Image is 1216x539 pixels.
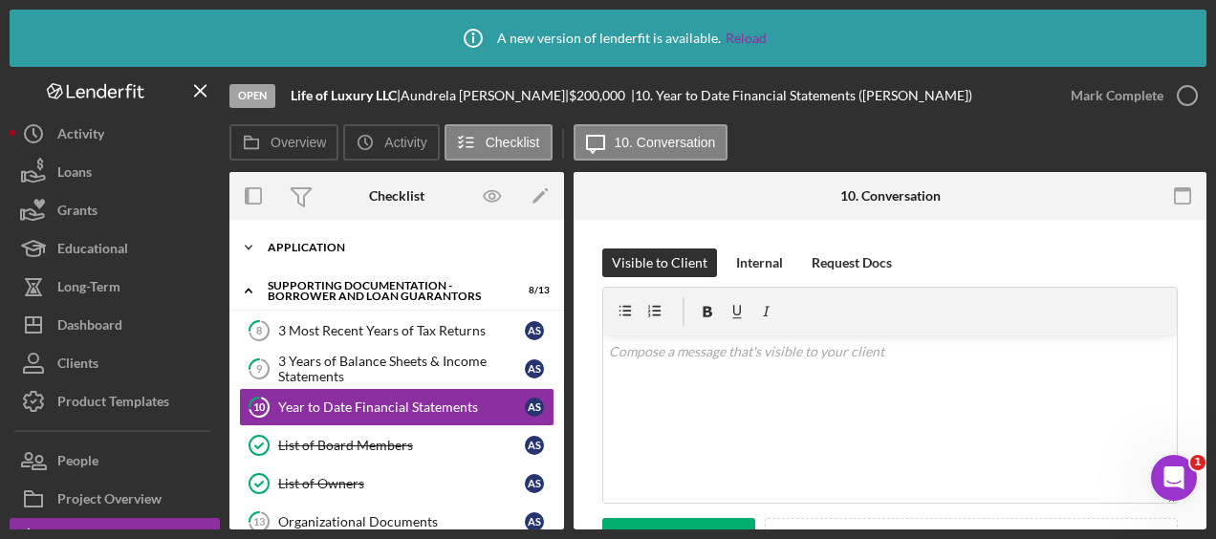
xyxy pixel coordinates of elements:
div: A new version of lenderfit is available. [449,14,767,62]
a: Reload [726,31,767,46]
div: Product Templates [57,382,169,425]
div: A S [525,436,544,455]
tspan: 8 [256,324,262,336]
button: Visible to Client [602,248,717,277]
div: Dashboard [57,306,122,349]
div: | [291,88,401,103]
div: 3 Years of Balance Sheets & Income Statements [278,354,525,384]
a: List of Board MembersAS [239,426,554,464]
button: Overview [229,124,338,161]
div: List of Board Members [278,438,525,453]
div: Year to Date Financial Statements [278,399,525,415]
div: Clients [57,344,98,387]
label: Activity [384,135,426,150]
button: Checklist [445,124,553,161]
div: Organizational Documents [278,514,525,529]
div: Activity [57,115,104,158]
a: 83 Most Recent Years of Tax ReturnsAS [239,312,554,350]
button: Request Docs [802,248,901,277]
label: Overview [271,135,326,150]
div: A S [525,474,544,493]
a: List of OwnersAS [239,464,554,503]
b: Life of Luxury LLC [291,87,397,103]
div: 3 Most Recent Years of Tax Returns [278,323,525,338]
button: Grants [10,191,220,229]
div: Educational [57,229,128,272]
a: 93 Years of Balance Sheets & Income StatementsAS [239,350,554,388]
tspan: 9 [256,362,263,375]
button: Educational [10,229,220,268]
div: Long-Term [57,268,120,311]
button: Loans [10,153,220,191]
div: People [57,442,98,485]
button: Activity [10,115,220,153]
div: Request Docs [812,248,892,277]
div: A S [525,398,544,417]
tspan: 10 [253,400,266,413]
div: Supporting Documentation - Borrower and Loan Guarantors [268,280,502,302]
div: A S [525,512,544,531]
span: 1 [1190,455,1205,470]
tspan: 13 [253,515,265,528]
span: $200,000 [569,87,625,103]
button: Mark Complete [1052,76,1206,115]
div: 10. Conversation [840,188,941,204]
div: Visible to Client [612,248,707,277]
button: Clients [10,344,220,382]
button: Internal [727,248,793,277]
div: A S [525,321,544,340]
button: Activity [343,124,439,161]
label: Checklist [486,135,540,150]
div: Open [229,84,275,108]
div: List of Owners [278,476,525,491]
div: Mark Complete [1071,76,1163,115]
label: 10. Conversation [615,135,716,150]
div: | 10. Year to Date Financial Statements ([PERSON_NAME]) [631,88,972,103]
div: Internal [736,248,783,277]
button: Project Overview [10,480,220,518]
iframe: Intercom live chat [1151,455,1197,501]
div: Grants [57,191,98,234]
div: A S [525,359,544,378]
button: Long-Term [10,268,220,306]
div: Project Overview [57,480,162,523]
div: Loans [57,153,92,196]
div: 8 / 13 [515,285,550,296]
button: 10. Conversation [574,124,728,161]
button: Product Templates [10,382,220,420]
a: 10Year to Date Financial StatementsAS [239,388,554,426]
div: Application [268,242,540,253]
div: Checklist [369,188,424,204]
div: Aundrela [PERSON_NAME] | [401,88,569,103]
button: People [10,442,220,480]
button: Dashboard [10,306,220,344]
